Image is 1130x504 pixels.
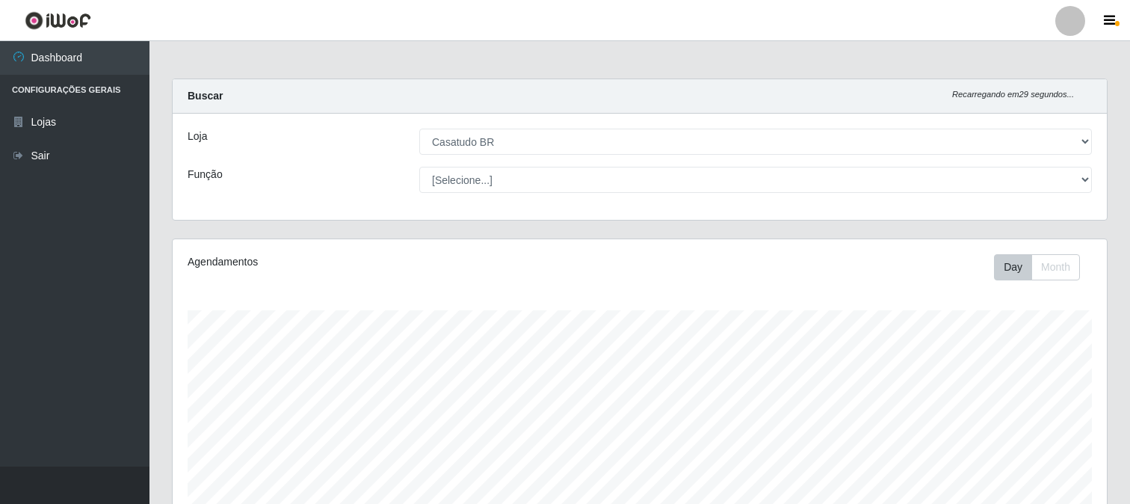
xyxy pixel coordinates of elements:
div: Toolbar with button groups [994,254,1092,280]
i: Recarregando em 29 segundos... [952,90,1074,99]
div: Agendamentos [188,254,552,270]
button: Day [994,254,1032,280]
label: Loja [188,129,207,144]
button: Month [1031,254,1080,280]
label: Função [188,167,223,182]
div: First group [994,254,1080,280]
strong: Buscar [188,90,223,102]
img: CoreUI Logo [25,11,91,30]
